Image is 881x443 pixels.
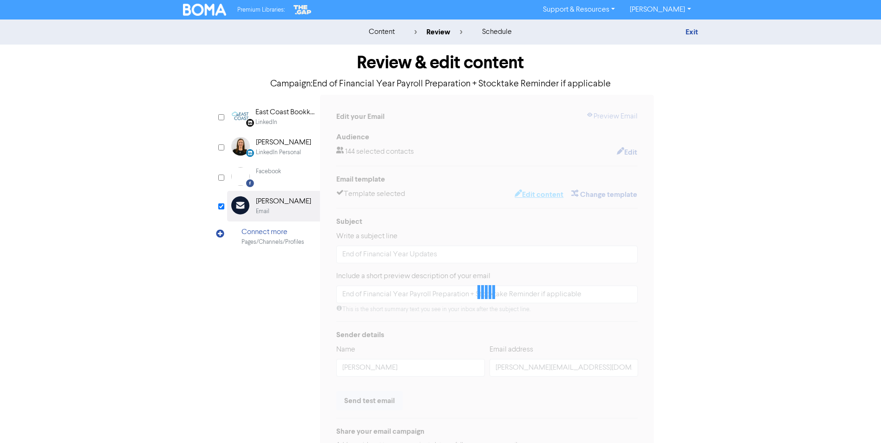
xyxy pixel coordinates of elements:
div: Connect morePages/Channels/Profiles [227,221,320,252]
img: Linkedin [231,107,249,125]
span: Premium Libraries: [237,7,285,13]
a: [PERSON_NAME] [622,2,698,17]
div: Email [256,207,269,216]
div: LinkedIn Personal [256,148,301,157]
img: LinkedinPersonal [231,137,250,156]
img: Facebook [231,167,250,186]
div: Connect more [241,227,304,238]
p: Campaign: End of Financial Year Payroll Preparation + Stocktake Reminder if applicable [227,77,654,91]
div: [PERSON_NAME]Email [227,191,320,221]
div: Facebook Facebook [227,162,320,191]
div: Linkedin East Coast Bookkeeping and Business SolutionsLinkedIn [227,102,320,132]
a: Support & Resources [535,2,622,17]
div: review [414,26,463,38]
div: East Coast Bookkeeping and Business Solutions [255,107,315,118]
div: Facebook [256,167,281,176]
img: The Gap [292,4,313,16]
div: Pages/Channels/Profiles [241,238,304,247]
h1: Review & edit content [227,52,654,73]
div: [PERSON_NAME] [256,196,311,207]
div: schedule [482,26,512,38]
div: content [369,26,395,38]
div: LinkedinPersonal [PERSON_NAME]LinkedIn Personal [227,132,320,162]
a: Exit [685,27,698,37]
div: [PERSON_NAME] [256,137,311,148]
iframe: Chat Widget [835,398,881,443]
img: BOMA Logo [183,4,227,16]
div: LinkedIn [255,118,277,127]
